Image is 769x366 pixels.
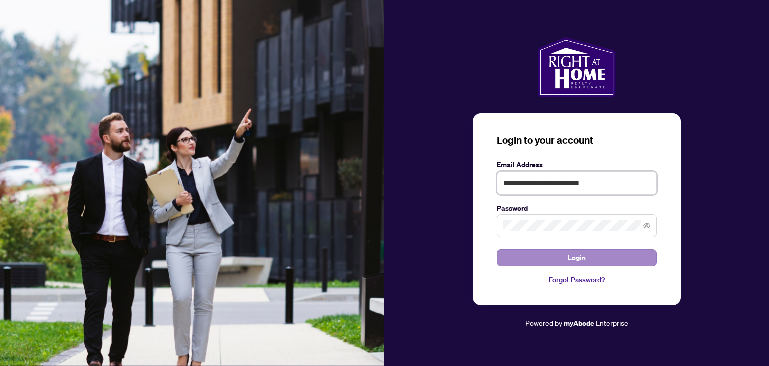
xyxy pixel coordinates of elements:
[497,274,657,285] a: Forgot Password?
[525,318,562,327] span: Powered by
[643,222,650,229] span: eye-invisible
[497,249,657,266] button: Login
[568,250,586,266] span: Login
[596,318,628,327] span: Enterprise
[538,37,615,97] img: ma-logo
[564,318,594,329] a: myAbode
[497,159,657,170] label: Email Address
[497,203,657,214] label: Password
[497,133,657,147] h3: Login to your account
